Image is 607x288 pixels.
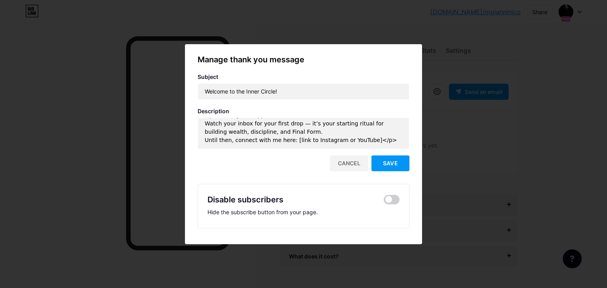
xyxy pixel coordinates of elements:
[383,160,398,166] span: Save
[198,84,409,99] input: Thank you for joining
[198,108,409,114] div: Description
[330,155,368,171] div: Cancel
[207,194,283,206] div: Disable subscribers
[207,209,400,215] div: Hide the subscribe button from your page.
[198,54,409,65] div: Manage thank you message
[198,73,409,80] div: Subject
[371,155,409,171] button: Save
